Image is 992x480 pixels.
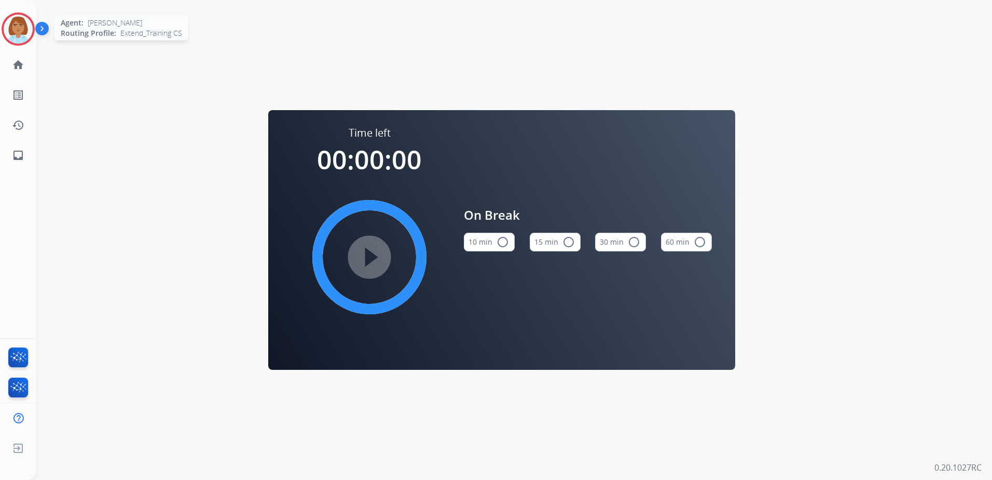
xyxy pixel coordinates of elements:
p: 0.20.1027RC [934,461,982,474]
span: 00:00:00 [317,142,422,177]
span: On Break [464,206,712,224]
mat-icon: radio_button_unchecked [562,236,575,248]
span: Agent: [61,18,84,28]
mat-icon: radio_button_unchecked [497,236,509,248]
span: Time left [349,126,391,140]
button: 10 min [464,233,515,251]
mat-icon: list_alt [12,89,24,101]
mat-icon: radio_button_unchecked [694,236,706,248]
span: [PERSON_NAME] [88,18,142,28]
mat-icon: history [12,119,24,131]
mat-icon: inbox [12,149,24,162]
mat-icon: radio_button_unchecked [628,236,640,248]
img: avatar [4,15,33,44]
mat-icon: home [12,59,24,71]
button: 60 min [661,233,712,251]
span: Extend_Training CS [120,28,182,38]
span: Routing Profile: [61,28,116,38]
button: 30 min [595,233,646,251]
button: 15 min [530,233,581,251]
